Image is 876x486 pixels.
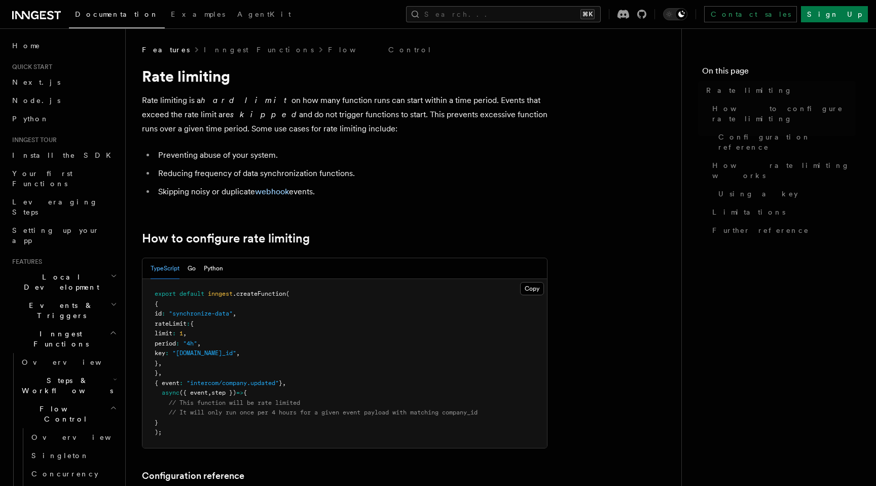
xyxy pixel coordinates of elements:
[8,300,111,321] span: Events & Triggers
[8,325,119,353] button: Inngest Functions
[165,3,231,27] a: Examples
[27,465,119,483] a: Concurrency
[8,136,57,144] span: Inngest tour
[8,268,119,296] button: Local Development
[8,91,119,110] a: Node.js
[18,353,119,371] a: Overview
[155,290,176,297] span: export
[201,95,291,105] em: hard limit
[187,379,279,387] span: "intercom/company.updated"
[190,320,194,327] span: {
[718,132,856,152] span: Configuration reference
[8,164,119,193] a: Your first Functions
[208,290,233,297] span: inngest
[286,290,289,297] span: (
[155,419,158,426] span: }
[8,258,42,266] span: Features
[282,379,286,387] span: ,
[230,110,299,119] em: skipped
[8,37,119,55] a: Home
[702,65,856,81] h4: On this page
[162,389,179,396] span: async
[188,258,196,279] button: Go
[155,310,162,317] span: id
[179,330,183,337] span: 1
[663,8,687,20] button: Toggle dark mode
[22,358,126,366] span: Overview
[31,452,89,460] span: Singleton
[142,45,190,55] span: Features
[155,166,547,181] li: Reducing frequency of data synchronization functions.
[520,282,544,295] button: Copy
[155,350,165,357] span: key
[169,310,233,317] span: "synchronize-data"
[142,469,244,483] a: Configuration reference
[155,360,158,367] span: }
[406,6,601,22] button: Search...⌘K
[176,340,179,347] span: :
[712,207,785,217] span: Limitations
[328,45,432,55] a: Flow Control
[142,67,547,85] h1: Rate limiting
[708,156,856,185] a: How rate limiting works
[712,103,856,124] span: How to configure rate limiting
[162,310,165,317] span: :
[255,187,289,196] a: webhook
[142,231,310,246] a: How to configure rate limiting
[12,78,60,86] span: Next.js
[183,340,197,347] span: "4h"
[12,226,99,245] span: Setting up your app
[69,3,165,28] a: Documentation
[704,6,797,22] a: Contact sales
[12,115,49,123] span: Python
[8,272,111,292] span: Local Development
[171,10,225,18] span: Examples
[8,73,119,91] a: Next.js
[165,350,169,357] span: :
[18,400,119,428] button: Flow Control
[236,350,240,357] span: ,
[243,389,247,396] span: {
[702,81,856,99] a: Rate limiting
[8,63,52,71] span: Quick start
[155,185,547,199] li: Skipping noisy or duplicate events.
[12,151,117,159] span: Install the SDK
[708,203,856,221] a: Limitations
[12,96,60,105] span: Node.js
[8,110,119,128] a: Python
[142,93,547,136] p: Rate limiting is a on how many function runs can start within a time period. Events that exceed t...
[706,85,792,95] span: Rate limiting
[155,148,547,162] li: Preventing abuse of your system.
[155,330,172,337] span: limit
[718,189,798,199] span: Using a key
[712,160,856,181] span: How rate limiting works
[172,330,176,337] span: :
[211,389,236,396] span: step })
[155,300,158,307] span: {
[204,258,223,279] button: Python
[18,375,113,396] span: Steps & Workflows
[155,340,176,347] span: period
[708,99,856,128] a: How to configure rate limiting
[714,185,856,203] a: Using a key
[197,340,201,347] span: ,
[187,320,190,327] span: :
[18,371,119,400] button: Steps & Workflows
[208,389,211,396] span: ,
[169,399,300,406] span: // This function will be rate limited
[233,290,286,297] span: .createFunction
[75,10,159,18] span: Documentation
[12,41,41,51] span: Home
[183,330,187,337] span: ,
[155,379,179,387] span: { event
[31,470,98,478] span: Concurrency
[179,379,183,387] span: :
[31,433,136,441] span: Overview
[12,198,98,216] span: Leveraging Steps
[155,320,187,327] span: rateLimit
[580,9,595,19] kbd: ⌘K
[158,369,162,376] span: ,
[8,193,119,221] a: Leveraging Steps
[155,369,158,376] span: }
[179,290,204,297] span: default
